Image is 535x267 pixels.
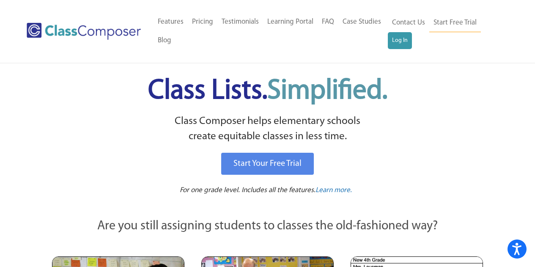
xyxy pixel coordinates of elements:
[217,13,263,31] a: Testimonials
[154,13,388,50] nav: Header Menu
[263,13,318,31] a: Learning Portal
[154,31,176,50] a: Blog
[388,32,412,49] a: Log In
[188,13,217,31] a: Pricing
[316,185,352,196] a: Learn more.
[338,13,385,31] a: Case Studies
[388,14,429,32] a: Contact Us
[429,14,481,33] a: Start Free Trial
[154,13,188,31] a: Features
[388,14,502,49] nav: Header Menu
[233,160,302,168] span: Start Your Free Trial
[221,153,314,175] a: Start Your Free Trial
[180,187,316,194] span: For one grade level. Includes all the features.
[148,77,387,105] span: Class Lists.
[267,77,387,105] span: Simplified.
[52,217,483,236] p: Are you still assigning students to classes the old-fashioned way?
[318,13,338,31] a: FAQ
[27,23,141,40] img: Class Composer
[51,114,485,145] p: Class Composer helps elementary schools create equitable classes in less time.
[316,187,352,194] span: Learn more.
